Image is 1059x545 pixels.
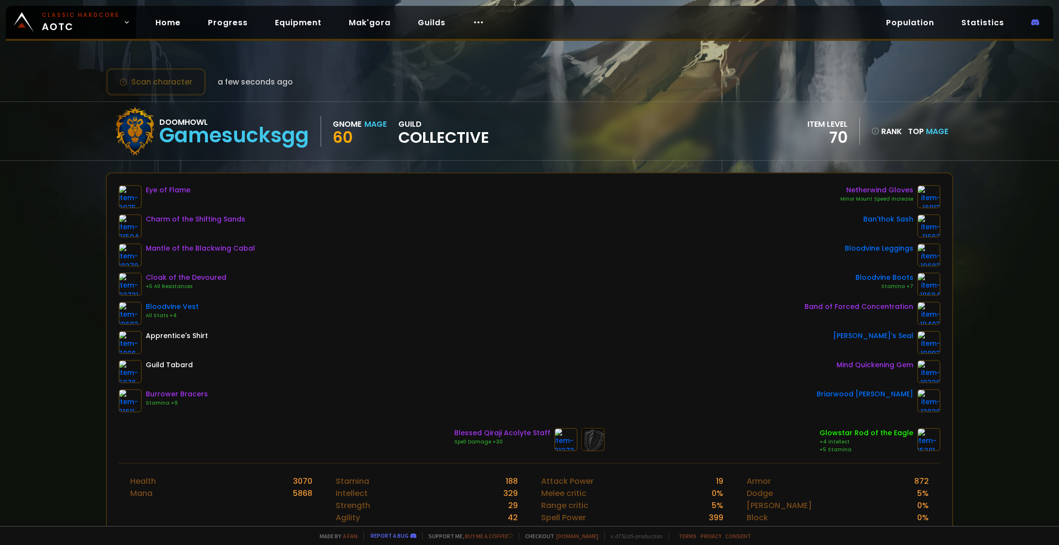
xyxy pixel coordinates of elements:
div: Bloodvine Boots [855,272,913,283]
div: Eye of Flame [146,185,190,195]
span: Made by [314,532,358,540]
img: item-15281 [917,428,940,451]
div: Agility [336,511,360,524]
div: guild [398,118,489,145]
div: 42 [508,511,518,524]
div: Doomhowl [159,116,309,128]
a: Mak'gora [341,13,398,33]
div: +5 All Resistances [146,283,226,290]
img: item-16913 [917,185,940,208]
div: Briarwood [PERSON_NAME] [817,389,913,399]
div: Health [130,475,156,487]
div: Minor Mount Speed Increase [840,195,913,203]
img: item-19893 [917,331,940,354]
div: 5 % [712,499,723,511]
div: Ban'thok Sash [863,214,913,224]
div: Strength [336,499,370,511]
div: Range critic [541,499,588,511]
div: Armor [747,475,771,487]
a: Consent [725,532,751,540]
div: 5 % [917,487,929,499]
img: item-12930 [917,389,940,412]
img: item-21504 [119,214,142,238]
div: Netherwind Gloves [840,185,913,195]
div: Glowstar Rod of the Eagle [820,428,913,438]
img: item-6096 [119,331,142,354]
div: 5868 [293,487,312,499]
a: a fan [343,532,358,540]
div: Burrower Bracers [146,389,208,399]
div: +5 Stamina [820,446,913,454]
div: 140 [505,524,518,536]
a: [DOMAIN_NAME] [556,532,598,540]
a: Guilds [410,13,453,33]
div: 188 [506,475,518,487]
div: Stamina +7 [855,283,913,290]
div: Guild Tabard [146,360,193,370]
div: 19 [716,475,723,487]
img: item-3075 [119,185,142,208]
a: Statistics [954,13,1012,33]
div: Spell critic [541,524,582,536]
div: 0 % [712,487,723,499]
div: Stamina [336,475,369,487]
img: item-19370 [119,243,142,267]
div: 70 [807,130,848,145]
a: Equipment [267,13,329,33]
div: Band of Forced Concentration [804,302,913,312]
div: Attack Power [541,475,594,487]
a: Progress [200,13,256,33]
a: Report a bug [371,532,409,539]
span: 60 [333,126,353,148]
img: item-21273 [554,428,578,451]
div: Spirit [336,524,356,536]
div: 0 % [917,499,929,511]
div: All Stats +4 [146,312,199,320]
div: rank [871,125,902,137]
div: 29 [508,499,518,511]
a: Terms [679,532,697,540]
img: item-19339 [917,360,940,383]
div: Intellect [336,487,368,499]
div: Mage [364,118,387,130]
img: item-19684 [917,272,940,296]
a: Classic HardcoreAOTC [6,6,136,39]
small: Classic Hardcore [42,11,120,19]
a: Home [148,13,188,33]
div: Spell Power [541,511,586,524]
div: Blessed Qiraji Acolyte Staff [454,428,550,438]
div: Mind Quickening Gem [837,360,913,370]
span: Collective [398,130,489,145]
div: Charm of the Shifting Sands [146,214,245,224]
div: Apprentice's Shirt [146,331,208,341]
img: item-11662 [917,214,940,238]
a: Population [878,13,942,33]
div: +4 Intellect [820,438,913,446]
div: 0 % [917,511,929,524]
div: Mantle of the Blackwing Cabal [146,243,255,254]
div: Gnome [333,118,361,130]
div: Cloak of the Devoured [146,272,226,283]
div: [PERSON_NAME]'s Seal [833,331,913,341]
div: 399 [709,511,723,524]
div: Bloodvine Vest [146,302,199,312]
div: [PERSON_NAME] [747,499,812,511]
img: item-22731 [119,272,142,296]
div: Melee critic [541,487,586,499]
div: Bloodvine Leggings [845,243,913,254]
div: Spell Damage +30 [454,438,550,446]
span: v. d752d5 - production [604,532,663,540]
img: item-19682 [119,302,142,325]
button: Scan character [106,68,206,96]
span: a few seconds ago [218,76,293,88]
div: Dodge [747,487,773,499]
div: Gamesucksgg [159,128,309,143]
a: Privacy [700,532,721,540]
div: item level [807,118,848,130]
div: Block [747,511,768,524]
img: item-19683 [917,243,940,267]
div: 3070 [293,475,312,487]
div: Top [908,125,948,137]
span: AOTC [42,11,120,34]
img: item-21611 [119,389,142,412]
